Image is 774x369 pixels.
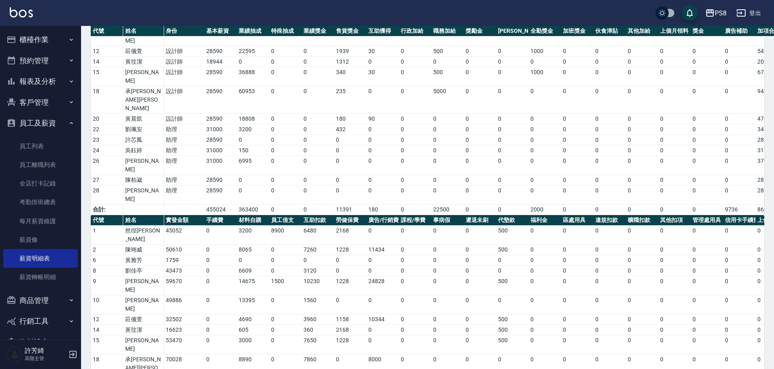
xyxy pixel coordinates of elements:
td: 0 [366,124,399,135]
td: 0 [691,57,723,67]
td: 0 [399,175,431,186]
button: 資料設定 [3,332,78,353]
td: 0 [431,186,464,205]
td: 0 [496,86,528,114]
td: 0 [561,46,593,57]
td: 0 [593,27,626,46]
td: 0 [431,27,464,46]
td: 455024 [204,205,237,215]
td: 0 [593,124,626,135]
td: 27 [91,175,123,186]
td: [PERSON_NAME] [123,67,164,86]
td: 助理 [164,186,204,205]
td: 0 [366,57,399,67]
button: 櫃檯作業 [3,29,78,50]
td: 0 [593,114,626,124]
td: 0 [691,135,723,145]
td: 0 [626,135,658,145]
td: 0 [528,27,561,46]
td: 0 [593,46,626,57]
td: 0 [593,175,626,186]
td: 23 [91,135,123,145]
td: 0 [723,46,755,57]
td: 6995 [237,156,269,175]
td: 34302 [237,27,269,46]
td: 28590 [204,135,237,145]
td: 0 [301,145,334,156]
td: 0 [269,124,301,135]
td: 22595 [237,46,269,57]
td: 0 [366,175,399,186]
td: 15 [91,67,123,86]
button: 預約管理 [3,50,78,71]
th: 特殊抽成 [269,26,301,36]
td: 0 [366,156,399,175]
td: 235 [334,86,366,114]
td: 0 [528,186,561,205]
td: 0 [528,145,561,156]
td: 0 [334,145,366,156]
td: 0 [626,175,658,186]
button: save [682,5,698,21]
td: 0 [528,86,561,114]
td: 0 [496,135,528,145]
td: 0 [658,135,691,145]
td: 0 [269,186,301,205]
td: 1312 [334,57,366,67]
td: 0 [723,145,755,156]
td: 30 [366,67,399,86]
td: 0 [691,67,723,86]
td: 1939 [334,46,366,57]
a: 薪資條 [3,230,78,249]
td: 28590 [204,175,237,186]
td: 0 [496,145,528,156]
td: 10 [91,27,123,46]
td: 0 [464,86,496,114]
td: 0 [723,27,755,46]
td: 0 [269,145,301,156]
a: 每月薪資維護 [3,212,78,230]
td: 助理 [164,156,204,175]
th: [PERSON_NAME]退 [496,26,528,36]
td: 0 [334,175,366,186]
td: 黃玟潔 [123,57,164,67]
td: 150 [237,145,269,156]
td: 0 [496,46,528,57]
td: 劉珮安 [123,124,164,135]
td: 0 [658,124,691,135]
td: 0 [658,114,691,124]
th: 行政加給 [399,26,431,36]
td: 助理 [164,124,204,135]
td: 0 [593,145,626,156]
td: 設計師 [164,57,204,67]
td: 180 [334,114,366,124]
td: [PERSON_NAME] [123,156,164,175]
td: 0 [237,175,269,186]
td: 0 [593,186,626,205]
td: 0 [723,175,755,186]
td: 0 [626,57,658,67]
td: 0 [691,46,723,57]
td: 0 [431,114,464,124]
p: 高階主管 [25,355,66,362]
td: 0 [593,67,626,86]
td: 0 [301,27,334,46]
td: 陳柏崴 [123,175,164,186]
td: 0 [269,86,301,114]
td: 0 [593,135,626,145]
td: 0 [658,145,691,156]
th: 加班獎金 [561,26,593,36]
td: 0 [237,135,269,145]
td: 1000 [528,46,561,57]
td: 0 [626,86,658,114]
a: 員工離職列表 [3,156,78,174]
td: 許芯鳳 [123,135,164,145]
td: 0 [269,114,301,124]
th: 獎勵金 [464,26,496,36]
td: 0 [301,57,334,67]
td: 0 [691,27,723,46]
td: 0 [301,114,334,124]
td: 0 [528,124,561,135]
th: 互助獲得 [366,26,399,36]
td: 0 [561,156,593,175]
